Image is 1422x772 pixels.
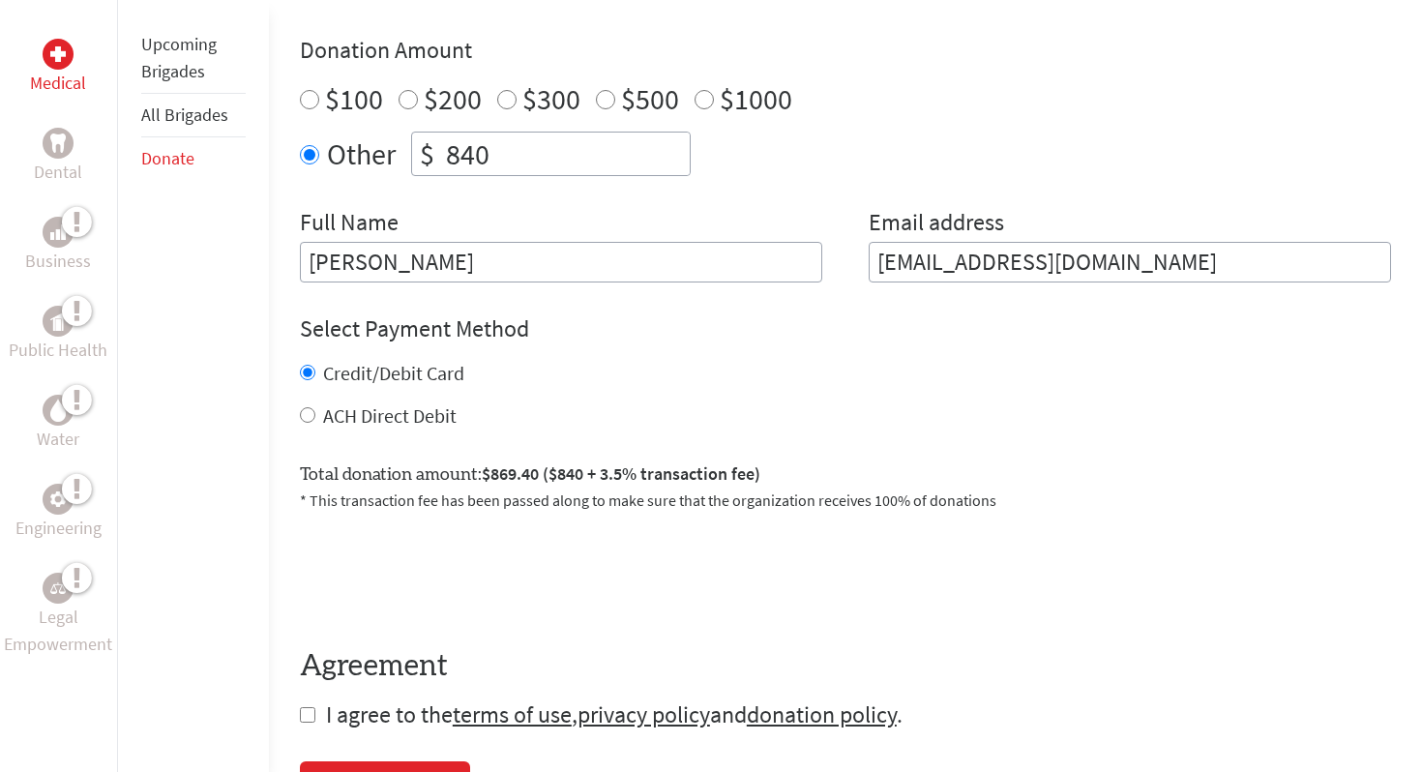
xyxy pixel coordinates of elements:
[4,604,113,658] p: Legal Empowerment
[424,80,482,117] label: $200
[482,462,760,485] span: $869.40 ($840 + 3.5% transaction fee)
[300,242,822,282] input: Enter Full Name
[50,134,66,152] img: Dental
[453,699,572,729] a: terms of use
[325,80,383,117] label: $100
[522,80,580,117] label: $300
[300,460,760,489] label: Total donation amount:
[720,80,792,117] label: $1000
[30,70,86,97] p: Medical
[327,132,396,176] label: Other
[43,573,74,604] div: Legal Empowerment
[43,306,74,337] div: Public Health
[869,207,1004,242] label: Email address
[25,248,91,275] p: Business
[323,403,457,428] label: ACH Direct Debit
[50,582,66,594] img: Legal Empowerment
[412,133,442,175] div: $
[300,207,399,242] label: Full Name
[141,94,246,137] li: All Brigades
[141,137,246,180] li: Donate
[621,80,679,117] label: $500
[50,224,66,240] img: Business
[9,306,107,364] a: Public HealthPublic Health
[50,399,66,421] img: Water
[141,104,228,126] a: All Brigades
[4,573,113,658] a: Legal EmpowermentLegal Empowerment
[869,242,1391,282] input: Your Email
[37,426,79,453] p: Water
[323,361,464,385] label: Credit/Debit Card
[43,484,74,515] div: Engineering
[43,39,74,70] div: Medical
[43,217,74,248] div: Business
[578,699,710,729] a: privacy policy
[30,39,86,97] a: MedicalMedical
[25,217,91,275] a: BusinessBusiness
[300,649,1391,684] h4: Agreement
[34,159,82,186] p: Dental
[300,35,1391,66] h4: Donation Amount
[300,535,594,610] iframe: reCAPTCHA
[141,147,194,169] a: Donate
[50,491,66,507] img: Engineering
[442,133,690,175] input: Enter Amount
[326,699,903,729] span: I agree to the , and .
[37,395,79,453] a: WaterWater
[43,128,74,159] div: Dental
[141,33,217,82] a: Upcoming Brigades
[34,128,82,186] a: DentalDental
[747,699,897,729] a: donation policy
[9,337,107,364] p: Public Health
[300,313,1391,344] h4: Select Payment Method
[50,46,66,62] img: Medical
[43,395,74,426] div: Water
[141,23,246,94] li: Upcoming Brigades
[50,312,66,331] img: Public Health
[15,515,102,542] p: Engineering
[15,484,102,542] a: EngineeringEngineering
[300,489,1391,512] p: * This transaction fee has been passed along to make sure that the organization receives 100% of ...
